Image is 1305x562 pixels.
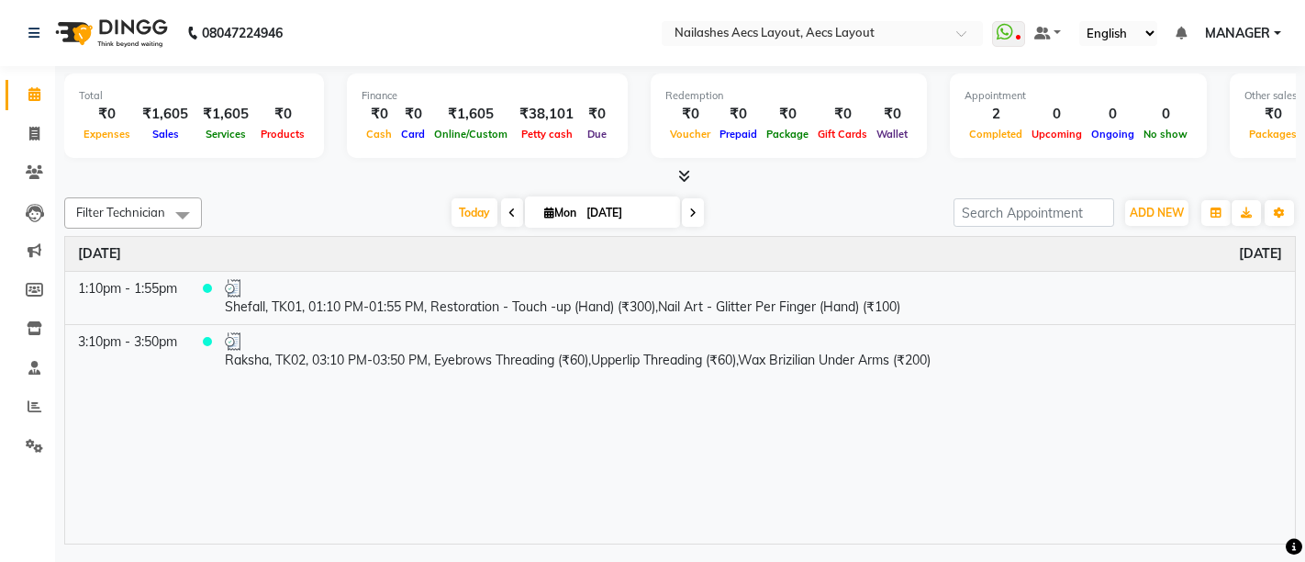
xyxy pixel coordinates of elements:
td: 1:10pm - 1:55pm [65,271,190,324]
div: ₹0 [715,104,762,125]
span: Completed [965,128,1027,140]
div: ₹0 [1244,104,1301,125]
img: logo [47,7,173,59]
span: Online/Custom [429,128,512,140]
span: Sales [148,128,184,140]
a: September 1, 2025 [78,244,121,264]
span: Voucher [665,128,715,140]
span: Cash [362,128,396,140]
div: ₹0 [256,104,309,125]
div: ₹1,605 [135,104,195,125]
div: ₹0 [665,104,715,125]
button: ADD NEW [1125,200,1188,226]
div: Appointment [965,88,1192,104]
span: Package [762,128,813,140]
span: Expenses [79,128,135,140]
div: ₹0 [79,104,135,125]
span: Petty cash [517,128,577,140]
span: Today [452,198,497,227]
b: 08047224946 [202,7,283,59]
span: Wallet [872,128,912,140]
td: 3:10pm - 3:50pm [65,324,190,377]
input: Search Appointment [954,198,1114,227]
div: ₹0 [872,104,912,125]
div: Finance [362,88,613,104]
span: Products [256,128,309,140]
span: Upcoming [1027,128,1087,140]
div: Total [79,88,309,104]
span: Mon [540,206,581,219]
span: Packages [1244,128,1301,140]
div: ₹1,605 [195,104,256,125]
th: September 1, 2025 [65,237,1295,272]
span: ADD NEW [1130,206,1184,219]
span: MANAGER [1205,24,1270,43]
div: 0 [1087,104,1139,125]
div: ₹0 [362,104,396,125]
input: 2025-09-01 [581,199,673,227]
span: Gift Cards [813,128,872,140]
div: ₹0 [762,104,813,125]
span: Ongoing [1087,128,1139,140]
div: 0 [1027,104,1087,125]
div: 0 [1139,104,1192,125]
div: ₹38,101 [512,104,581,125]
div: ₹0 [813,104,872,125]
span: No show [1139,128,1192,140]
div: Redemption [665,88,912,104]
span: Due [583,128,611,140]
span: Services [201,128,251,140]
td: Raksha, TK02, 03:10 PM-03:50 PM, Eyebrows Threading (₹60),Upperlip Threading (₹60),Wax Brizilian ... [212,324,1295,377]
div: ₹0 [581,104,613,125]
a: September 1, 2025 [1239,244,1282,264]
div: 2 [965,104,1027,125]
span: Filter Technician [76,205,165,219]
td: Shefall, TK01, 01:10 PM-01:55 PM, Restoration - Touch -up (Hand) (₹300),Nail Art - Glitter Per Fi... [212,271,1295,324]
div: ₹0 [396,104,429,125]
div: ₹1,605 [429,104,512,125]
span: Card [396,128,429,140]
span: Prepaid [715,128,762,140]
